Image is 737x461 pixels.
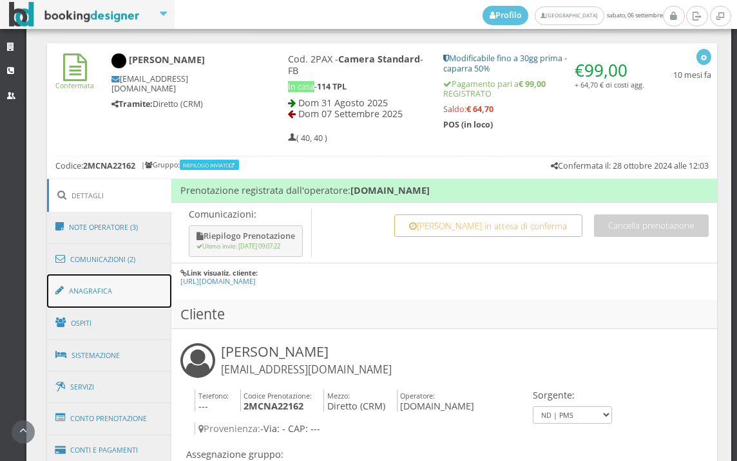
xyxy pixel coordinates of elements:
small: Codice Prenotazione: [244,391,312,400]
small: Ultimo invio: [DATE] 09:07:22 [196,242,280,250]
h4: [DOMAIN_NAME] [397,390,475,412]
a: Note Operatore (3) [47,211,172,244]
small: Operatore: [400,391,435,400]
p: Comunicazioni: [189,209,305,220]
strong: € 99,00 [519,79,546,89]
b: Camera Standard [338,53,420,65]
a: Ospiti [47,306,172,340]
button: [PERSON_NAME] in attesa di conferma [394,214,582,237]
span: - CAP: --- [282,422,320,435]
small: [EMAIL_ADDRESS][DOMAIN_NAME] [221,362,392,377]
h5: Diretto (CRM) [111,99,244,109]
span: Dom 07 Settembre 2025 [298,108,403,120]
h3: [PERSON_NAME] [221,343,392,377]
b: POS (in loco) [443,119,493,130]
img: BookingDesigner.com [9,2,140,27]
h4: Prenotazione registrata dall'operatore: [171,179,717,202]
strong: € 64,70 [466,104,493,115]
span: In casa [288,81,314,92]
a: [GEOGRAPHIC_DATA] [535,6,604,25]
h5: 10 mesi fa [673,70,711,80]
button: Cancella prenotazione [594,214,709,237]
a: Conto Prenotazione [47,402,172,435]
h5: - [288,82,426,91]
a: Anagrafica [47,274,172,308]
a: RIEPILOGO INVIATO [183,162,237,169]
span: 99,00 [584,59,627,82]
button: Riepilogo Prenotazione Ultimo invio: [DATE] 09:07:22 [189,225,303,257]
span: Dom 31 Agosto 2025 [298,97,388,109]
a: Servizi [47,371,172,404]
b: [DOMAIN_NAME] [350,184,430,196]
h4: Sorgente: [533,390,612,400]
a: [URL][DOMAIN_NAME] [180,276,256,286]
h5: Confermata il: 28 ottobre 2024 alle 12:03 [551,161,709,171]
small: Mezzo: [327,391,350,400]
h4: Cod. 2PAX - - FB [288,53,426,76]
h5: Codice: [55,161,135,171]
b: Tramite: [111,99,153,109]
span: sabato, 06 settembre [483,6,663,25]
a: Profilo [483,6,529,25]
h4: - [195,423,530,434]
h4: --- [195,390,229,412]
b: 114 TPL [317,81,347,92]
a: Comunicazioni (2) [47,243,172,276]
a: Confermata [55,70,94,89]
h5: Pagamento pari a REGISTRATO [443,79,644,99]
h6: | Gruppo: [141,161,240,169]
small: Telefono: [198,391,229,400]
span: € [575,59,627,82]
b: 2MCNA22162 [244,400,303,412]
span: Via: [263,422,280,435]
b: 2MCNA22162 [83,160,135,171]
h5: Modificabile fino a 30gg prima - caparra 50% [443,53,644,73]
small: + 64,70 € di costi agg. [575,80,644,89]
h5: Saldo: [443,104,644,114]
h4: Assegnazione gruppo: [186,449,441,460]
h4: Diretto (CRM) [323,390,385,412]
b: [PERSON_NAME] [129,54,205,66]
h3: Cliente [171,300,717,329]
a: Dettagli [47,179,172,212]
span: Provenienza: [198,422,260,435]
h5: [EMAIL_ADDRESS][DOMAIN_NAME] [111,74,244,93]
b: Link visualiz. cliente: [187,268,258,278]
h5: ( 40, 40 ) [288,133,327,143]
a: Sistemazione [47,339,172,372]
